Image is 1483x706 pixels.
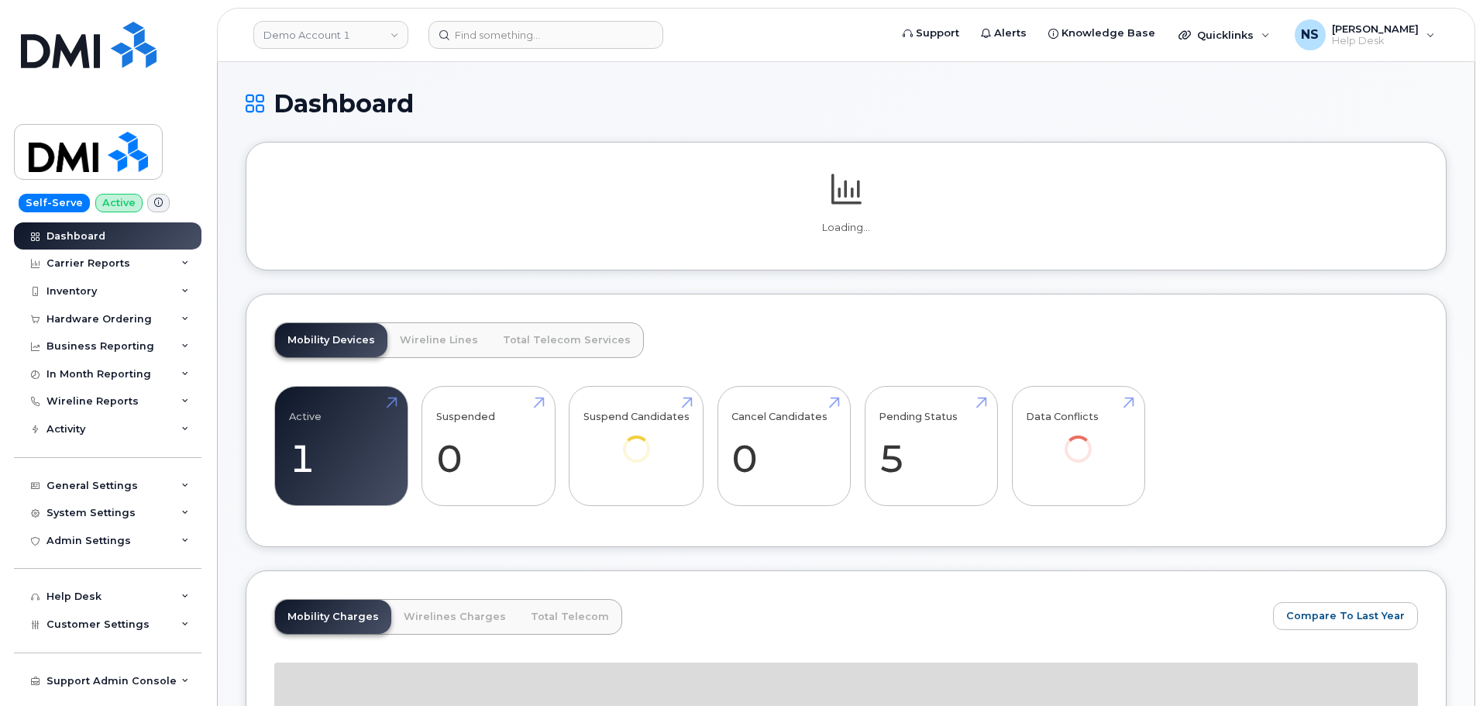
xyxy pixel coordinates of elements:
[436,395,541,498] a: Suspended 0
[1026,395,1130,484] a: Data Conflicts
[518,600,621,634] a: Total Telecom
[583,395,690,484] a: Suspend Candidates
[391,600,518,634] a: Wirelines Charges
[275,600,391,634] a: Mobility Charges
[490,323,643,357] a: Total Telecom Services
[275,323,387,357] a: Mobility Devices
[879,395,983,498] a: Pending Status 5
[387,323,490,357] a: Wireline Lines
[731,395,836,498] a: Cancel Candidates 0
[1286,608,1405,623] span: Compare To Last Year
[246,90,1447,117] h1: Dashboard
[274,221,1418,235] p: Loading...
[1273,602,1418,630] button: Compare To Last Year
[289,395,394,498] a: Active 1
